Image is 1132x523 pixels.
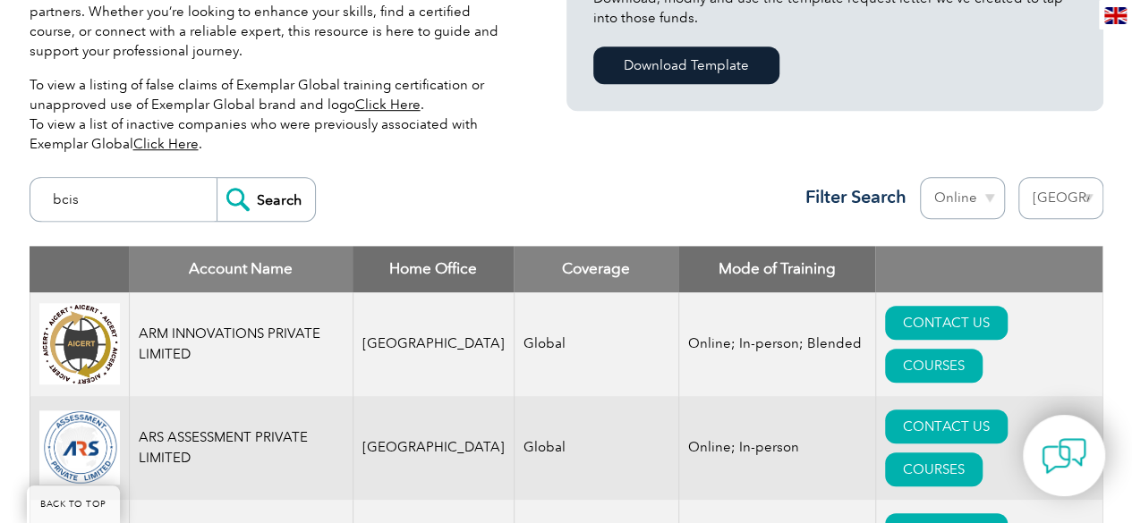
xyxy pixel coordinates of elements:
td: Online; In-person; Blended [678,292,875,396]
td: [GEOGRAPHIC_DATA] [353,292,514,396]
a: COURSES [885,349,983,383]
a: Click Here [355,97,421,113]
th: Home Office: activate to sort column ascending [353,246,514,292]
td: Global [514,292,678,396]
a: COURSES [885,452,983,486]
a: CONTACT US [885,409,1008,443]
img: 509b7a2e-6565-ed11-9560-0022481565fd-logo.png [39,410,120,485]
a: Click Here [133,136,199,152]
td: Global [514,396,678,500]
h3: Filter Search [795,186,906,208]
td: [GEOGRAPHIC_DATA] [353,396,514,500]
input: Search [217,178,315,221]
p: To view a listing of false claims of Exemplar Global training certification or unapproved use of ... [30,75,513,154]
a: Download Template [593,46,779,84]
th: Account Name: activate to sort column descending [129,246,353,292]
th: : activate to sort column ascending [875,246,1102,292]
th: Coverage: activate to sort column ascending [514,246,678,292]
a: BACK TO TOP [27,485,120,523]
td: ARM INNOVATIONS PRIVATE LIMITED [129,292,353,396]
td: ARS ASSESSMENT PRIVATE LIMITED [129,396,353,500]
a: CONTACT US [885,306,1008,340]
img: d4f7149c-8dc9-ef11-a72f-002248108aed-logo.jpg [39,303,120,384]
td: Online; In-person [678,396,875,500]
th: Mode of Training: activate to sort column ascending [678,246,875,292]
img: en [1104,7,1127,24]
img: contact-chat.png [1042,434,1086,478]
